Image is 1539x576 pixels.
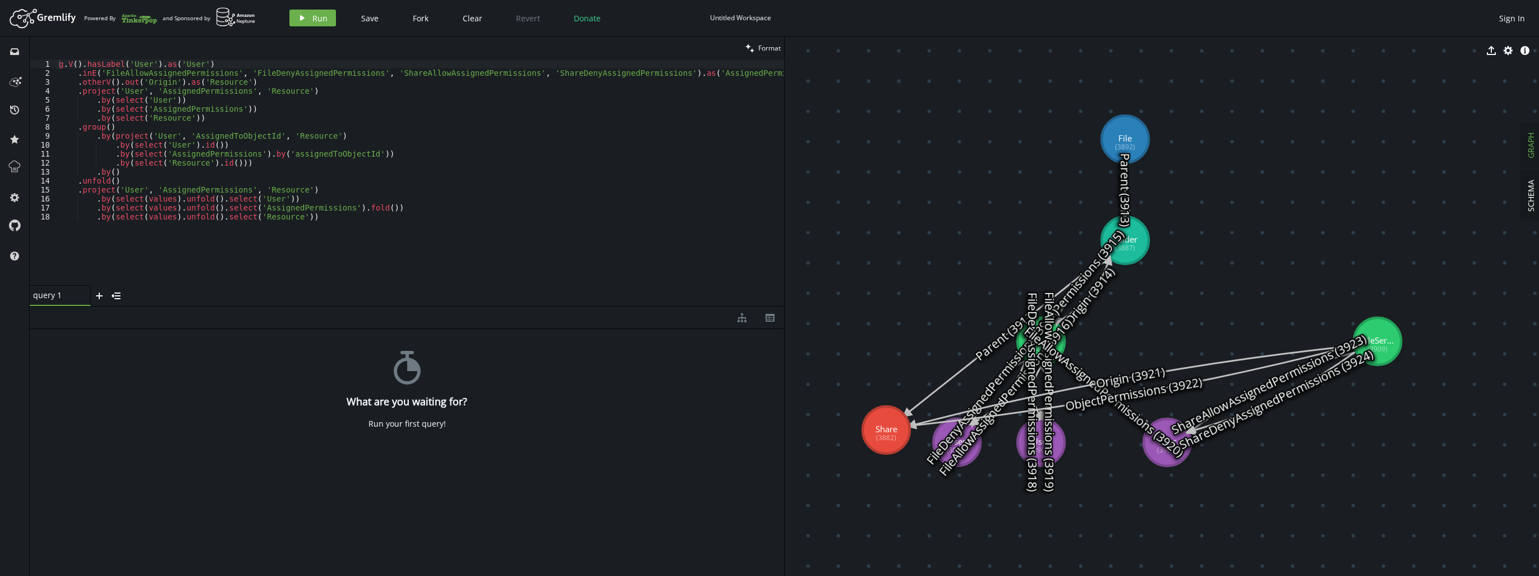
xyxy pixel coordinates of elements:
span: Run [312,13,328,24]
span: Save [361,13,379,24]
tspan: (3882) [876,433,896,442]
div: 7 [30,113,57,122]
button: Revert [508,10,549,26]
div: 16 [30,194,57,203]
div: Run your first query! [368,419,446,429]
tspan: (3909) [1367,344,1388,354]
div: 18 [30,212,57,221]
div: 13 [30,167,57,176]
button: Run [289,10,336,26]
text: Parent (3913) [1117,153,1133,226]
span: Fork [413,13,428,24]
img: AWS Neptune [216,7,256,27]
button: Clear [454,10,491,26]
button: Donate [565,10,609,26]
div: 5 [30,95,57,104]
tspan: Folder [1113,234,1137,245]
div: and Sponsored by [163,7,256,29]
div: 1 [30,60,57,68]
text: FileDenyAssignedPermissions (3918) [1025,292,1040,491]
tspan: FileSer... [1361,335,1394,346]
div: Untitled Workspace [710,13,771,22]
tspan: File [1118,132,1132,144]
button: Save [353,10,387,26]
div: 14 [30,176,57,185]
div: 12 [30,158,57,167]
div: 15 [30,185,57,194]
div: Powered By [84,8,157,28]
div: 6 [30,104,57,113]
tspan: (3906) [1157,445,1177,455]
span: SCHEMA [1526,180,1536,212]
button: Sign In [1494,10,1531,26]
text: FileAllowAssignedPermissions (3919) [1042,292,1057,492]
span: Donate [574,13,601,24]
div: 4 [30,86,57,95]
span: Sign In [1499,13,1525,24]
span: Revert [516,13,540,24]
div: 2 [30,68,57,77]
tspan: (3892) [1115,142,1135,152]
span: GRAPH [1526,132,1536,158]
tspan: (3887) [1115,243,1135,253]
text: Origin (3921) [1095,363,1166,391]
h4: What are you waiting for? [347,396,467,408]
div: 17 [30,203,57,212]
tspan: Share [876,423,897,435]
div: 3 [30,77,57,86]
button: Format [742,36,784,60]
span: Format [758,43,781,53]
div: 8 [30,122,57,131]
div: 9 [30,131,57,140]
div: 11 [30,149,57,158]
span: query 1 [33,290,78,300]
span: Clear [463,13,482,24]
button: Fork [404,10,437,26]
div: 10 [30,140,57,149]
